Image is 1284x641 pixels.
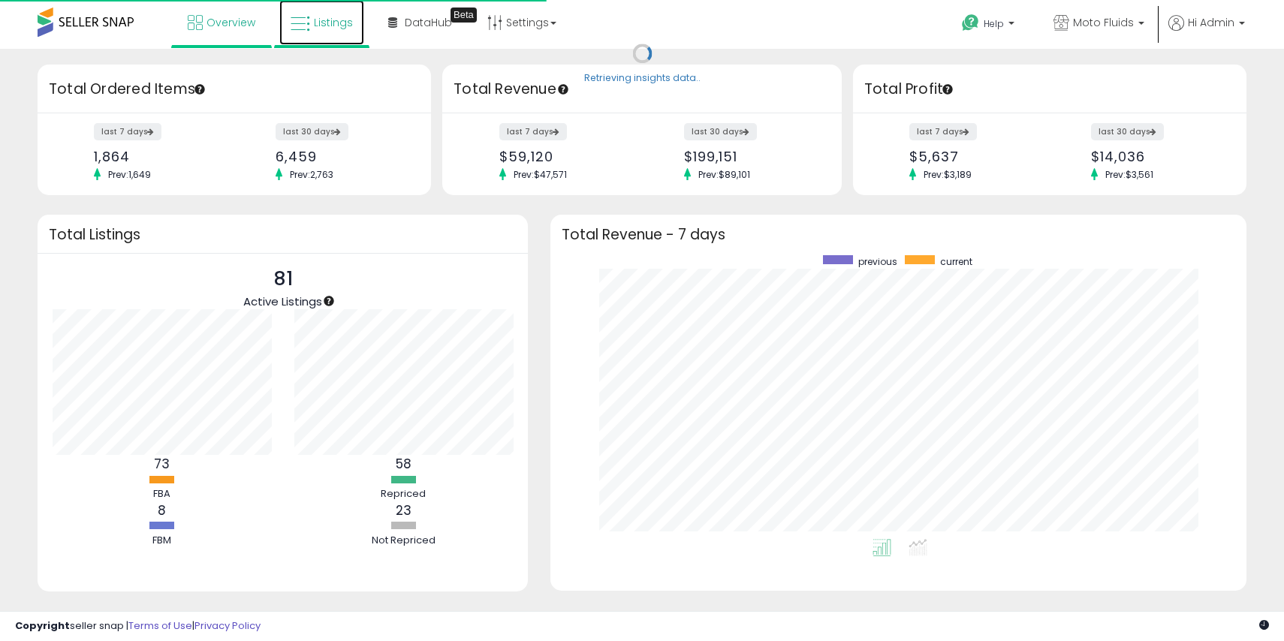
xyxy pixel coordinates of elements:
h3: Total Revenue - 7 days [562,229,1235,240]
span: Prev: $3,561 [1098,168,1161,181]
a: Hi Admin [1168,15,1245,49]
div: 1,864 [94,149,223,164]
a: Terms of Use [128,618,192,633]
span: DataHub [405,15,452,30]
div: Tooltip anchor [193,83,206,96]
div: $14,036 [1091,149,1220,164]
p: 81 [243,265,322,293]
div: Not Repriced [358,534,448,548]
span: Overview [206,15,255,30]
label: last 30 days [276,123,348,140]
b: 73 [154,455,170,473]
div: $199,151 [684,149,815,164]
span: Help [984,17,1004,30]
span: Prev: $47,571 [506,168,574,181]
i: Get Help [961,14,980,32]
div: Retrieving insights data.. [584,72,701,86]
h3: Total Profit [864,79,1235,100]
span: Active Listings [243,293,322,309]
div: $59,120 [499,149,631,164]
div: Tooltip anchor [451,8,477,23]
label: last 7 days [499,123,567,140]
label: last 7 days [94,123,161,140]
span: Prev: 1,649 [101,168,158,181]
label: last 7 days [909,123,977,140]
b: 8 [158,501,166,519]
div: 6,459 [276,149,405,164]
b: 23 [396,501,411,519]
div: seller snap | | [15,619,261,633]
span: Prev: 2,763 [282,168,341,181]
a: Privacy Policy [194,618,261,633]
div: Repriced [358,487,448,501]
span: Prev: $89,101 [691,168,758,181]
span: Moto Fluids [1073,15,1134,30]
b: 58 [396,455,411,473]
span: current [940,255,972,268]
div: FBA [117,487,207,501]
label: last 30 days [1091,123,1164,140]
div: Tooltip anchor [941,83,954,96]
span: Listings [314,15,353,30]
span: previous [858,255,897,268]
span: Prev: $3,189 [916,168,979,181]
div: Tooltip anchor [322,294,336,308]
h3: Total Listings [49,229,517,240]
h3: Total Revenue [454,79,830,100]
div: Tooltip anchor [556,83,570,96]
span: Hi Admin [1188,15,1234,30]
label: last 30 days [684,123,757,140]
strong: Copyright [15,618,70,633]
h3: Total Ordered Items [49,79,420,100]
a: Help [950,2,1029,49]
div: FBM [117,534,207,548]
div: $5,637 [909,149,1038,164]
